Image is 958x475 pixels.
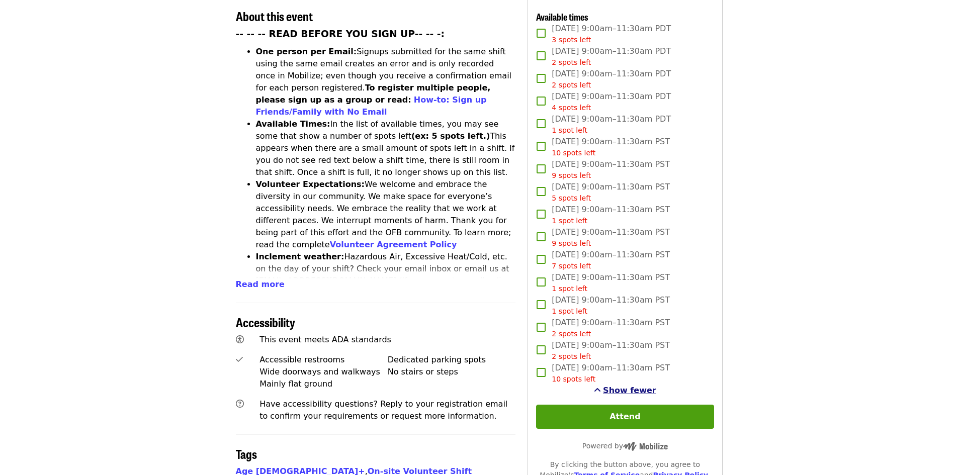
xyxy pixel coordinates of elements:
div: Wide doorways and walkways [259,366,388,378]
button: See more timeslots [594,385,656,397]
span: [DATE] 9:00am–11:30am PDT [552,45,671,68]
div: Accessible restrooms [259,354,388,366]
span: 1 spot left [552,307,587,315]
i: universal-access icon [236,335,244,344]
span: [DATE] 9:00am–11:30am PST [552,158,670,181]
span: 3 spots left [552,36,591,44]
span: [DATE] 9:00am–11:30am PST [552,362,670,385]
span: [DATE] 9:00am–11:30am PST [552,181,670,204]
span: 9 spots left [552,239,591,247]
button: Attend [536,405,714,429]
span: This event meets ADA standards [259,335,391,344]
span: [DATE] 9:00am–11:30am PDT [552,23,671,45]
span: 2 spots left [552,330,591,338]
span: 1 spot left [552,284,587,293]
span: 1 spot left [552,126,587,134]
span: Read more [236,279,285,289]
button: Read more [236,278,285,291]
span: [DATE] 9:00am–11:30am PDT [552,90,671,113]
span: [DATE] 9:00am–11:30am PST [552,226,670,249]
span: 5 spots left [552,194,591,202]
span: Show fewer [603,386,656,395]
a: Volunteer Agreement Policy [330,240,457,249]
span: [DATE] 9:00am–11:30am PST [552,339,670,362]
div: Dedicated parking spots [388,354,516,366]
span: 7 spots left [552,262,591,270]
span: [DATE] 9:00am–11:30am PST [552,294,670,317]
li: Signups submitted for the same shift using the same email creates an error and is only recorded o... [256,46,516,118]
span: Powered by [582,442,668,450]
span: 10 spots left [552,149,595,157]
span: Accessibility [236,313,295,331]
span: [DATE] 9:00am–11:30am PST [552,249,670,271]
li: Hazardous Air, Excessive Heat/Cold, etc. on the day of your shift? Check your email inbox or emai... [256,251,516,311]
i: check icon [236,355,243,364]
strong: One person per Email: [256,47,357,56]
div: Mainly flat ground [259,378,388,390]
a: How-to: Sign up Friends/Family with No Email [256,95,487,117]
strong: (ex: 5 spots left.) [411,131,490,141]
span: 9 spots left [552,171,591,179]
span: 2 spots left [552,58,591,66]
strong: Available Times: [256,119,330,129]
li: We welcome and embrace the diversity in our community. We make space for everyone’s accessibility... [256,178,516,251]
span: 2 spots left [552,81,591,89]
span: 10 spots left [552,375,595,383]
span: Tags [236,445,257,462]
span: [DATE] 9:00am–11:30am PST [552,317,670,339]
strong: To register multiple people, please sign up as a group or read: [256,83,491,105]
span: 1 spot left [552,217,587,225]
li: In the list of available times, you may see some that show a number of spots left This appears wh... [256,118,516,178]
span: [DATE] 9:00am–11:30am PDT [552,113,671,136]
span: [DATE] 9:00am–11:30am PST [552,271,670,294]
span: 2 spots left [552,352,591,360]
strong: -- -- -- READ BEFORE YOU SIGN UP-- -- -: [236,29,445,39]
strong: Inclement weather: [256,252,344,261]
span: [DATE] 9:00am–11:30am PST [552,204,670,226]
img: Powered by Mobilize [623,442,668,451]
span: [DATE] 9:00am–11:30am PST [552,136,670,158]
span: Have accessibility questions? Reply to your registration email to confirm your requirements or re... [259,399,507,421]
span: Available times [536,10,588,23]
div: No stairs or steps [388,366,516,378]
span: About this event [236,7,313,25]
span: [DATE] 9:00am–11:30am PDT [552,68,671,90]
i: question-circle icon [236,399,244,409]
strong: Volunteer Expectations: [256,179,365,189]
span: 4 spots left [552,104,591,112]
